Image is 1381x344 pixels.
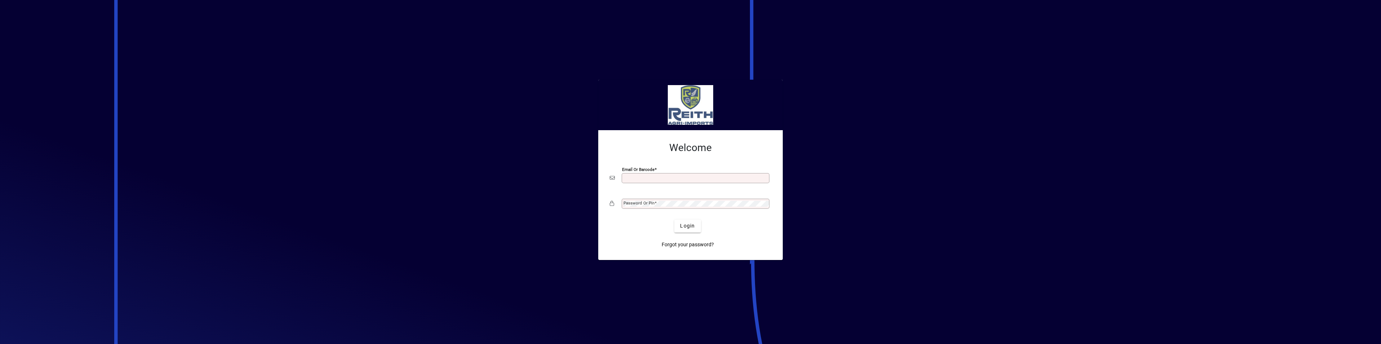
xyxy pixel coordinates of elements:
[674,220,701,233] button: Login
[662,241,714,248] span: Forgot your password?
[622,167,654,172] mat-label: Email or Barcode
[623,200,654,206] mat-label: Password or Pin
[610,142,771,154] h2: Welcome
[680,222,695,230] span: Login
[659,238,717,251] a: Forgot your password?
